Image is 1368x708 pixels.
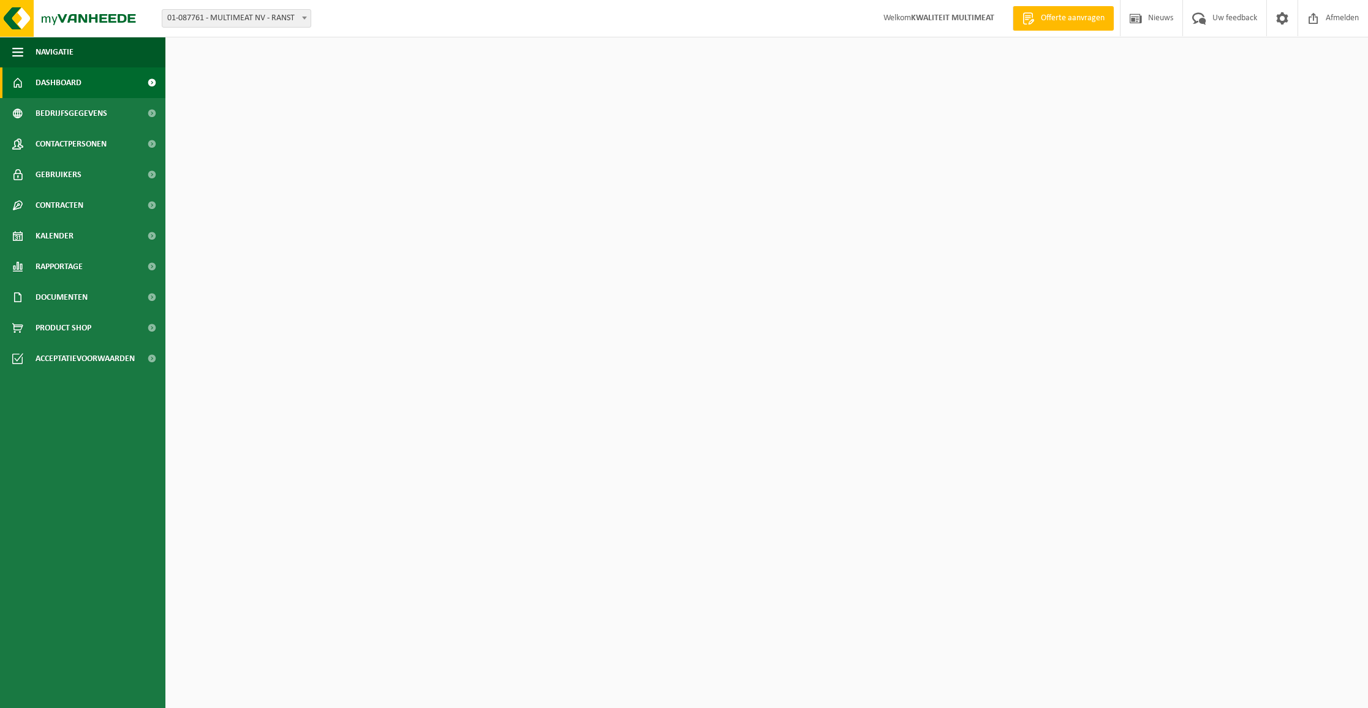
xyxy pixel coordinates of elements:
span: Dashboard [36,67,81,98]
span: Navigatie [36,37,74,67]
span: Acceptatievoorwaarden [36,343,135,374]
span: Gebruikers [36,159,81,190]
span: 01-087761 - MULTIMEAT NV - RANST [162,10,311,27]
span: Documenten [36,282,88,313]
span: 01-087761 - MULTIMEAT NV - RANST [162,9,311,28]
span: Product Shop [36,313,91,343]
strong: KWALITEIT MULTIMEAT [911,13,994,23]
span: Rapportage [36,251,83,282]
span: Bedrijfsgegevens [36,98,107,129]
a: Offerte aanvragen [1013,6,1114,31]
span: Contactpersonen [36,129,107,159]
span: Kalender [36,221,74,251]
span: Offerte aanvragen [1038,12,1108,25]
span: Contracten [36,190,83,221]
